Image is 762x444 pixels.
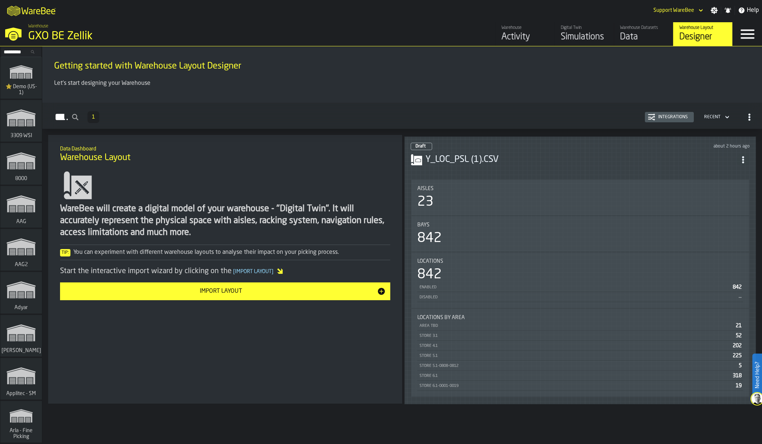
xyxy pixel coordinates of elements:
div: DropdownMenuValue-Support WareBee [650,6,705,15]
div: Title [417,315,743,321]
div: StatList-item-Disabled [417,292,743,302]
a: link-to-/wh/i/862141b4-a92e-43d2-8b2b-6509793ccc83/simulations [0,272,42,315]
div: StatList-item-Store 5.1 [417,351,743,361]
div: Title [417,222,743,228]
div: Updated: 19/09/2025, 19:11:52 Created: 18/09/2025, 02:33:15 [592,144,750,149]
h2: button-Layouts [42,103,762,129]
label: button-toggle-Help [735,6,762,15]
span: 1 [92,115,95,120]
div: DropdownMenuValue-4 [701,113,731,122]
a: link-to-/wh/i/72fe6713-8242-4c3c-8adf-5d67388ea6d5/simulations [0,315,42,358]
div: DropdownMenuValue-Support WareBee [653,7,694,13]
label: button-toggle-Notifications [721,7,735,14]
div: Store 6.1-0001-0019 [419,384,733,388]
span: 318 [733,373,742,378]
a: link-to-/wh/i/5fa160b1-7992-442a-9057-4226e3d2ae6d/feed/ [495,22,554,46]
div: StatList-item-Area TBD [417,321,743,331]
span: Tip: [60,249,70,256]
div: Title [417,258,743,264]
span: 202 [733,343,742,348]
a: link-to-/wh/i/103622fe-4b04-4da1-b95f-2619b9c959cc/simulations [0,57,42,100]
div: Digital Twin [561,25,608,30]
div: StatList-item-Enabled [417,282,743,292]
div: ItemListCard-DashboardItemContainer [404,136,756,404]
div: GXO BE Zellik [28,30,228,43]
div: status-0 2 [411,143,432,150]
div: title-Getting started with Warehouse Layout Designer [48,52,756,79]
div: Store 3.1 [419,334,733,338]
div: stat-Bays [411,216,749,252]
span: 225 [733,353,742,358]
div: stat-Locations by Area [411,309,749,397]
div: title-Warehouse Layout [54,141,396,168]
span: Locations by Area [417,315,465,321]
div: Designer [679,31,726,43]
span: 52 [736,333,742,338]
label: button-toggle-Menu [733,22,762,46]
a: link-to-/wh/i/5fa160b1-7992-442a-9057-4226e3d2ae6d/simulations [554,22,614,46]
div: WareBee will create a digital model of your warehouse - "Digital Twin". It will accurately repres... [60,203,390,239]
a: link-to-/wh/i/662479f8-72da-4751-a936-1d66c412adb4/simulations [0,358,42,401]
div: Warehouse Layout [679,25,726,30]
span: Getting started with Warehouse Layout Designer [54,60,241,72]
span: Import Layout [232,269,275,274]
span: Warehouse [28,24,48,29]
span: Adyar [13,305,29,311]
div: StatList-item-Store 6.1 [417,371,743,381]
div: StatList-item-Store 5.1-0808-0812 [417,361,743,371]
span: 21 [736,323,742,328]
div: Integrations [655,115,691,120]
div: You can experiment with different warehouse layouts to analyse their impact on your picking process. [60,248,390,257]
label: button-toggle-Settings [708,7,721,14]
div: 23 [417,195,434,209]
div: Start the interactive import wizard by clicking on the [60,266,390,276]
span: AAG [15,219,28,225]
h2: Sub Title [54,59,750,60]
div: Enabled [419,285,730,290]
a: link-to-/wh/i/27cb59bd-8ba0-4176-b0f1-d82d60966913/simulations [0,186,42,229]
label: Need Help? [753,354,761,396]
span: — [739,295,742,300]
span: Locations [417,258,443,264]
span: 19 [736,383,742,388]
div: StatList-item-Store 6.1-0001-0019 [417,381,743,391]
div: DropdownMenuValue-4 [704,115,720,120]
span: 5 [739,363,742,368]
p: Let's start designing your Warehouse [54,79,750,88]
div: ItemListCard- [48,135,402,404]
span: 8000 [14,176,29,182]
span: Bays [417,222,430,228]
div: Title [417,186,743,192]
div: Import Layout [64,287,377,296]
a: link-to-/wh/i/5fa160b1-7992-442a-9057-4226e3d2ae6d/data [614,22,673,46]
h3: Y_LOC_PSL (1).CSV [425,154,736,166]
span: Help [747,6,759,15]
div: 842 [417,267,442,282]
button: button-Integrations [645,112,694,122]
button: button-Import Layout [60,282,390,300]
a: link-to-/wh/i/48cbecf7-1ea2-4bc9-a439-03d5b66e1a58/simulations [0,401,42,444]
span: AAG2 [13,262,29,268]
div: Warehouse [501,25,549,30]
span: Aisles [417,186,434,192]
span: [ [233,269,235,274]
a: link-to-/wh/i/ba0ffe14-8e36-4604-ab15-0eac01efbf24/simulations [0,229,42,272]
div: Store 6.1 [419,374,730,378]
span: Warehouse Layout [60,152,130,164]
div: StatList-item-Store 4.1 [417,341,743,351]
span: Applitec - SM [5,391,37,397]
div: Area TBD [419,324,733,328]
div: stat-Aisles [411,180,749,215]
div: ItemListCard- [42,46,762,103]
div: Data [620,31,667,43]
span: 3309 WSI [9,133,34,139]
span: ⭐ Demo (US-1) [3,84,39,96]
h2: Sub Title [60,145,390,152]
section: card-LayoutDashboardCard [411,178,750,398]
a: link-to-/wh/i/d1ef1afb-ce11-4124-bdae-ba3d01893ec0/simulations [0,100,42,143]
div: 842 [417,231,442,246]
